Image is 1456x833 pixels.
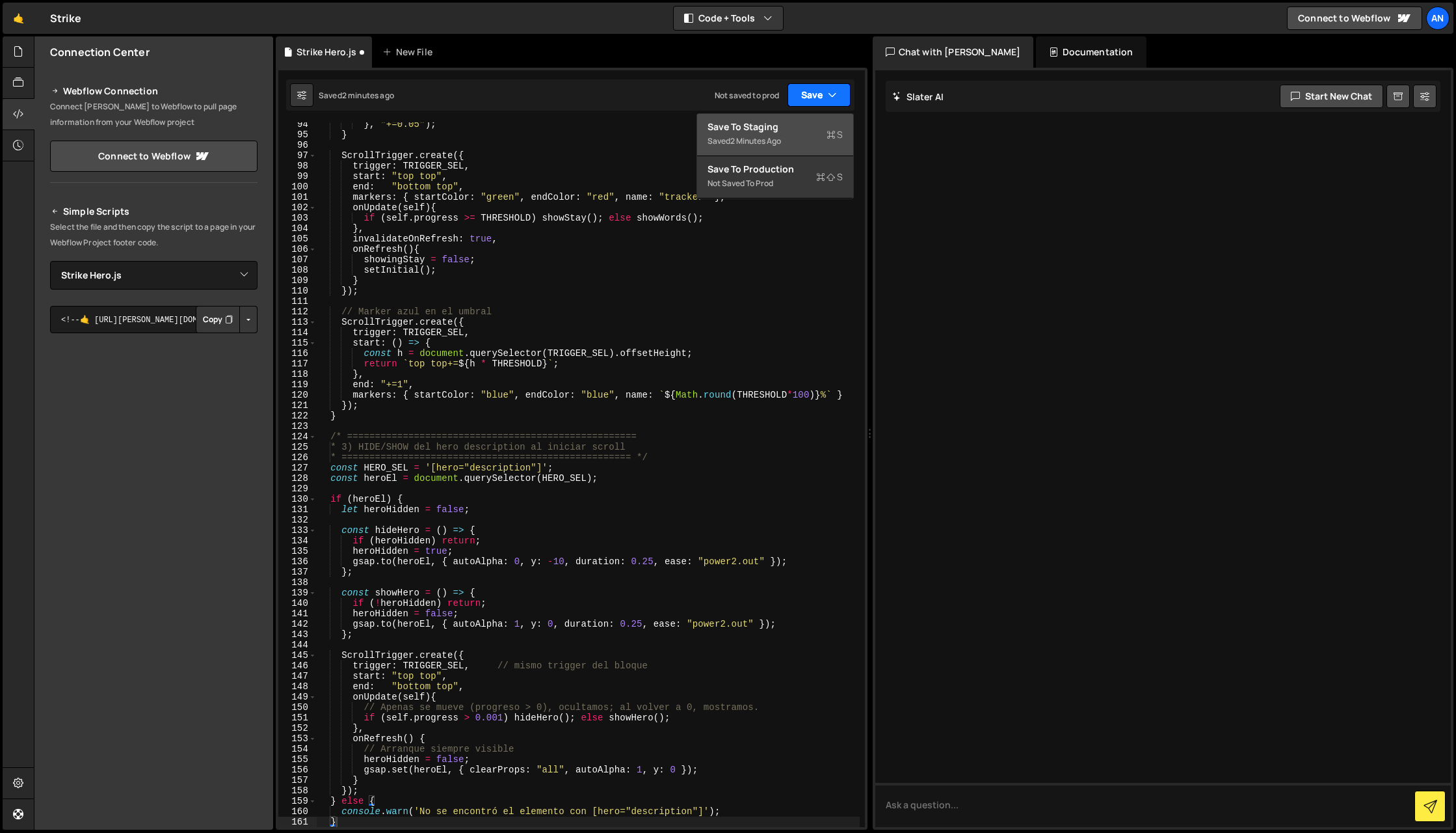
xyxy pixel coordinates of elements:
div: 159 [278,796,317,806]
div: 133 [278,525,317,536]
button: Save [788,83,851,107]
div: Documentation [1036,36,1146,68]
div: 147 [278,671,317,681]
a: Connect to Webflow [50,141,258,172]
div: 160 [278,806,317,817]
div: 157 [278,775,317,785]
div: 113 [278,317,317,327]
div: 154 [278,744,317,754]
div: Strike [50,10,81,26]
button: Save to ProductionS Not saved to prod [697,156,853,198]
div: 122 [278,411,317,421]
div: Not saved to prod [708,176,843,191]
button: Copy [196,306,240,333]
button: Code + Tools [674,7,783,30]
div: 120 [278,390,317,400]
div: 114 [278,327,317,338]
button: Start new chat [1280,85,1383,108]
div: 105 [278,234,317,244]
div: 151 [278,713,317,723]
div: Saved [708,133,843,149]
div: 144 [278,640,317,650]
div: New File [382,46,437,59]
div: 99 [278,171,317,182]
div: 126 [278,452,317,463]
div: 101 [278,192,317,202]
div: Chat with [PERSON_NAME] [873,36,1034,68]
div: 103 [278,213,317,223]
p: Connect [PERSON_NAME] to Webflow to pull page information from your Webflow project [50,99,258,130]
div: 152 [278,723,317,733]
div: 161 [278,817,317,827]
div: Code + Tools [696,113,854,199]
div: 124 [278,431,317,442]
div: 108 [278,265,317,275]
span: S [816,171,843,184]
div: 130 [278,494,317,504]
iframe: YouTube video player [50,355,259,472]
div: 136 [278,556,317,567]
div: 97 [278,150,317,161]
div: 141 [278,608,317,619]
div: Not saved to prod [715,90,780,101]
div: 142 [278,619,317,629]
div: 139 [278,588,317,598]
div: 118 [278,369,317,379]
div: 111 [278,296,317,307]
h2: Webflow Connection [50,83,258,99]
div: 121 [278,400,317,411]
div: 146 [278,661,317,671]
span: S [827,128,843,141]
div: 2 minutes ago [730,135,781,146]
div: 123 [278,421,317,431]
h2: Simple Scripts [50,204,258,219]
div: 140 [278,598,317,608]
div: 117 [278,359,317,369]
div: 149 [278,692,317,702]
div: 112 [278,307,317,317]
div: 2 minutes ago [342,90,394,101]
div: 155 [278,754,317,765]
div: 115 [278,338,317,348]
div: 145 [278,650,317,661]
div: Saved [319,90,394,101]
div: 107 [278,254,317,265]
button: Save to StagingS Saved2 minutes ago [697,114,853,156]
div: 153 [278,733,317,744]
div: 109 [278,275,317,286]
div: 95 [278,130,317,140]
div: 96 [278,140,317,150]
div: 128 [278,473,317,484]
div: 94 [278,119,317,130]
p: Select the file and then copy the script to a page in your Webflow Project footer code. [50,219,258,251]
h2: Connection Center [50,45,150,59]
div: 110 [278,286,317,296]
div: 106 [278,244,317,254]
a: An [1426,7,1449,30]
div: 138 [278,577,317,588]
div: 143 [278,629,317,640]
div: Strike Hero.js [297,46,356,59]
div: 132 [278,515,317,525]
div: 100 [278,182,317,192]
textarea: <!--🤙 [URL][PERSON_NAME][DOMAIN_NAME]> <script>document.addEventListener("DOMContentLoaded", func... [50,306,258,333]
div: 104 [278,223,317,234]
div: 129 [278,484,317,494]
h2: Slater AI [892,90,944,103]
div: 137 [278,567,317,577]
div: 150 [278,702,317,713]
div: 127 [278,463,317,473]
div: 135 [278,546,317,556]
div: 119 [278,379,317,390]
a: 🤙 [3,3,34,34]
div: 116 [278,348,317,359]
a: Connect to Webflow [1287,7,1422,30]
div: 148 [278,681,317,692]
div: 98 [278,161,317,171]
div: 134 [278,536,317,546]
div: 158 [278,785,317,796]
div: 102 [278,202,317,213]
div: Button group with nested dropdown [196,306,258,333]
div: 131 [278,504,317,515]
